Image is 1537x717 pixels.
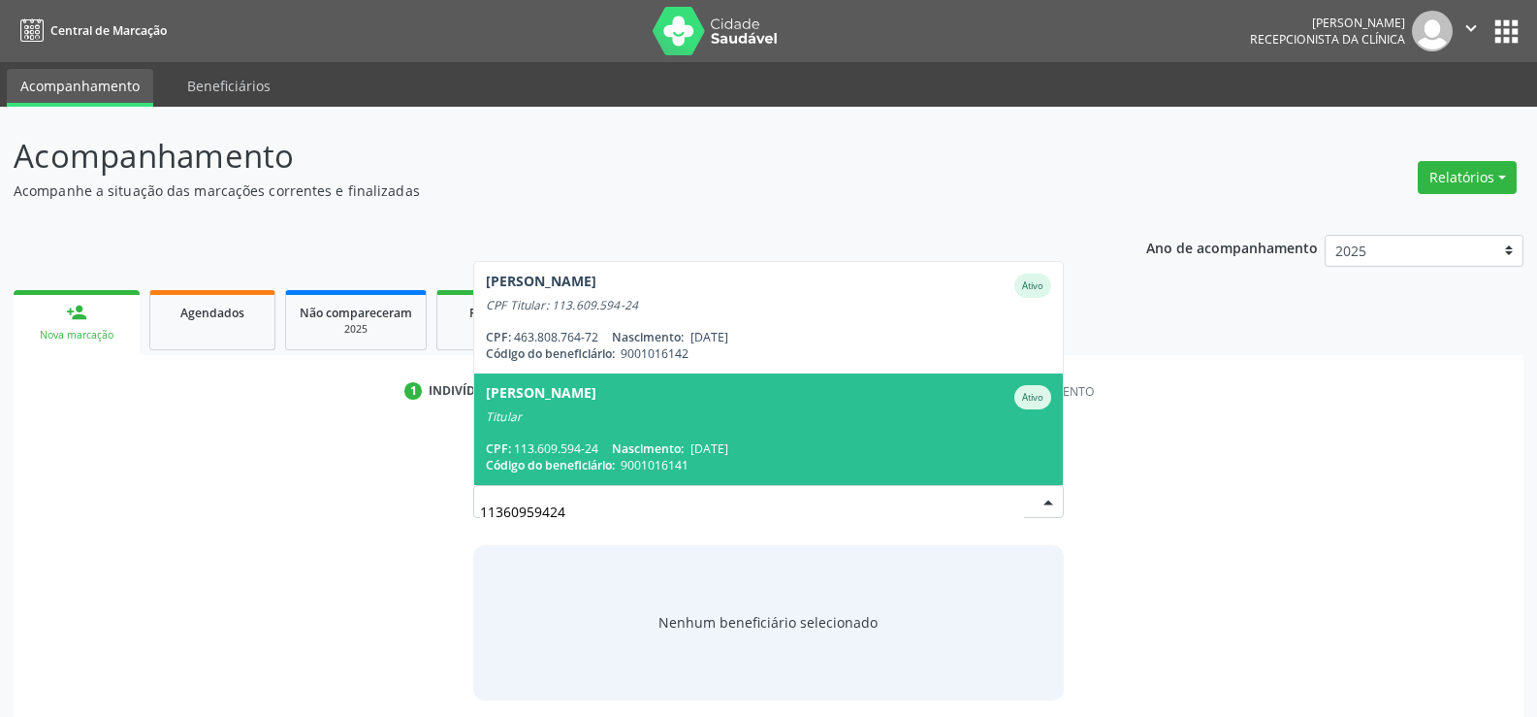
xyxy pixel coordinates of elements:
button:  [1453,11,1489,51]
span: Código do beneficiário: [486,345,615,362]
p: Ano de acompanhamento [1146,235,1318,259]
span: Recepcionista da clínica [1250,31,1405,48]
span: CPF: [486,440,511,457]
p: Acompanhamento [14,132,1071,180]
span: Código do beneficiário: [486,457,615,473]
span: [DATE] [690,440,728,457]
a: Acompanhamento [7,69,153,107]
button: Relatórios [1418,161,1517,194]
a: Beneficiários [174,69,284,103]
div: 2025 [451,322,548,337]
div: Indivíduo [429,382,494,400]
button: apps [1489,15,1523,49]
span: [DATE] [690,329,728,345]
div: 2025 [300,322,412,337]
div: CPF Titular: 113.609.594-24 [486,298,1051,313]
span: Não compareceram [300,305,412,321]
span: Nenhum beneficiário selecionado [658,612,878,633]
div: [PERSON_NAME] [486,385,596,409]
a: Central de Marcação [14,15,167,47]
div: 463.808.764-72 [486,329,1051,345]
span: CPF: [486,329,511,345]
div: Nova marcação [27,328,126,342]
div: 1 [404,382,422,400]
div: person_add [66,302,87,323]
div: [PERSON_NAME] [486,274,596,298]
img: img [1412,11,1453,51]
span: Resolvidos [469,305,529,321]
p: Acompanhe a situação das marcações correntes e finalizadas [14,180,1071,201]
small: Ativo [1022,391,1043,404]
div: Titular [486,409,1051,425]
span: Agendados [180,305,244,321]
span: 9001016141 [621,457,688,473]
span: Nascimento: [612,329,684,345]
input: Busque por nome, código ou CPF [480,492,1024,531]
span: Central de Marcação [50,22,167,39]
i:  [1460,17,1482,39]
span: 9001016142 [621,345,688,362]
span: Nascimento: [612,440,684,457]
small: Ativo [1022,279,1043,292]
div: 113.609.594-24 [486,440,1051,457]
div: [PERSON_NAME] [1250,15,1405,31]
